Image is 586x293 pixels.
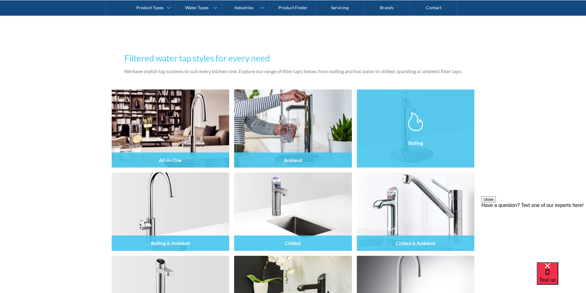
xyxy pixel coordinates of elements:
[112,172,229,251] a: Boiling & Ambient
[357,89,475,168] a: Boiling
[537,262,586,293] iframe: podium webchat widget bubble
[159,157,182,163] h4: All-in-One
[136,5,164,10] div: Product Types
[396,240,435,246] h4: Chilled & Ambient
[151,240,190,246] h4: Boiling & Ambient
[234,89,352,168] img: Filtered Water Taps
[234,172,352,251] a: Chilled
[234,172,352,251] img: Filtered Water Taps
[234,89,352,168] a: Ambient
[357,172,475,251] a: Chilled & Ambient
[112,89,229,168] a: All-in-One
[112,89,229,168] img: Filtered Water Taps
[112,172,229,251] img: Filtered Water Taps
[124,52,462,65] h3: Filtered water tap styles for every need
[285,240,301,246] h4: Chilled
[234,5,253,10] div: Industries
[124,68,462,75] p: We have stylish tap systems to suit every kitchen sink. Explore our range of filter taps below, f...
[481,196,586,270] iframe: podium webchat widget prompt
[284,157,302,163] h4: Ambient
[357,89,475,168] img: Filtered Water Taps
[185,5,209,10] div: Water Types
[357,172,475,251] img: Filtered Water Taps
[408,140,423,146] h4: Boiling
